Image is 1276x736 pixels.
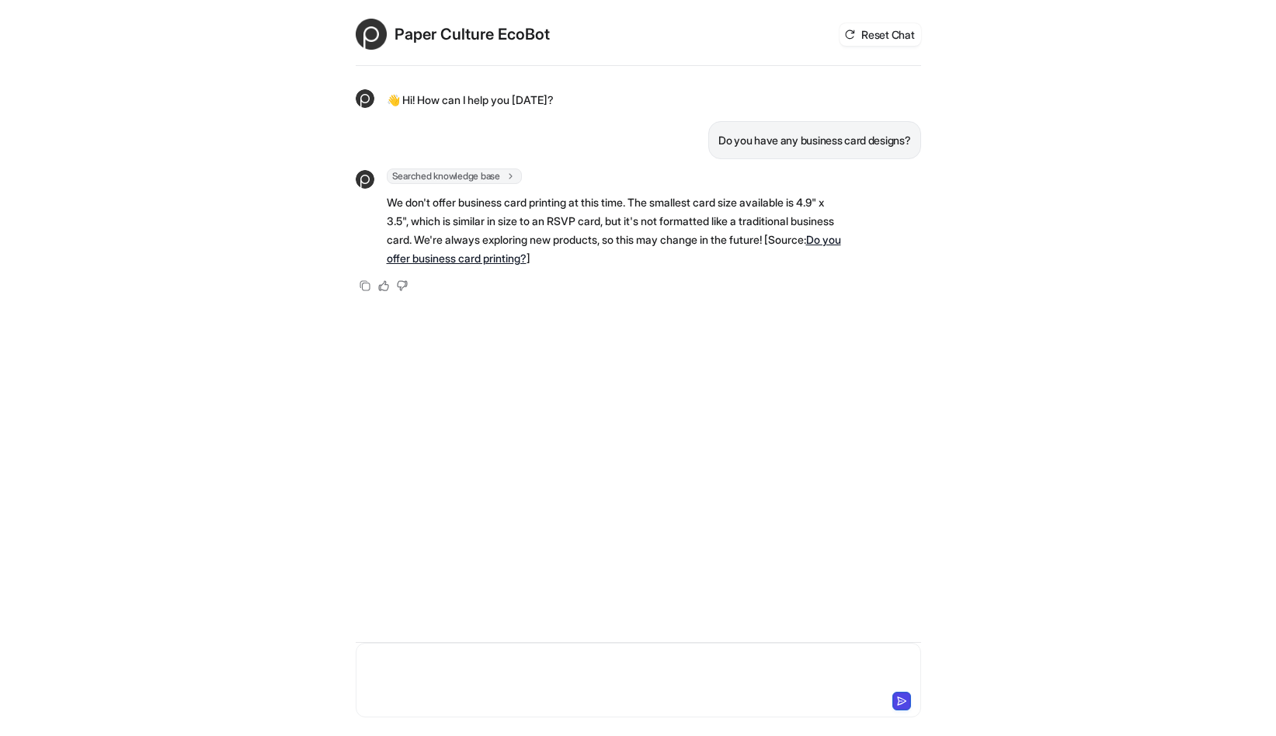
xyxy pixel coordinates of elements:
span: Searched knowledge base [387,168,522,184]
img: Widget [356,19,387,50]
button: Reset Chat [840,23,920,46]
a: Do you offer business card printing? [387,233,841,265]
p: We don't offer business card printing at this time. The smallest card size available is 4.9" x 3.... [387,193,841,268]
img: Widget [356,170,374,189]
p: 👋 Hi! How can I help you [DATE]? [387,91,554,109]
h2: Paper Culture EcoBot [395,23,550,45]
img: Widget [356,89,374,108]
p: Do you have any business card designs? [718,131,910,150]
